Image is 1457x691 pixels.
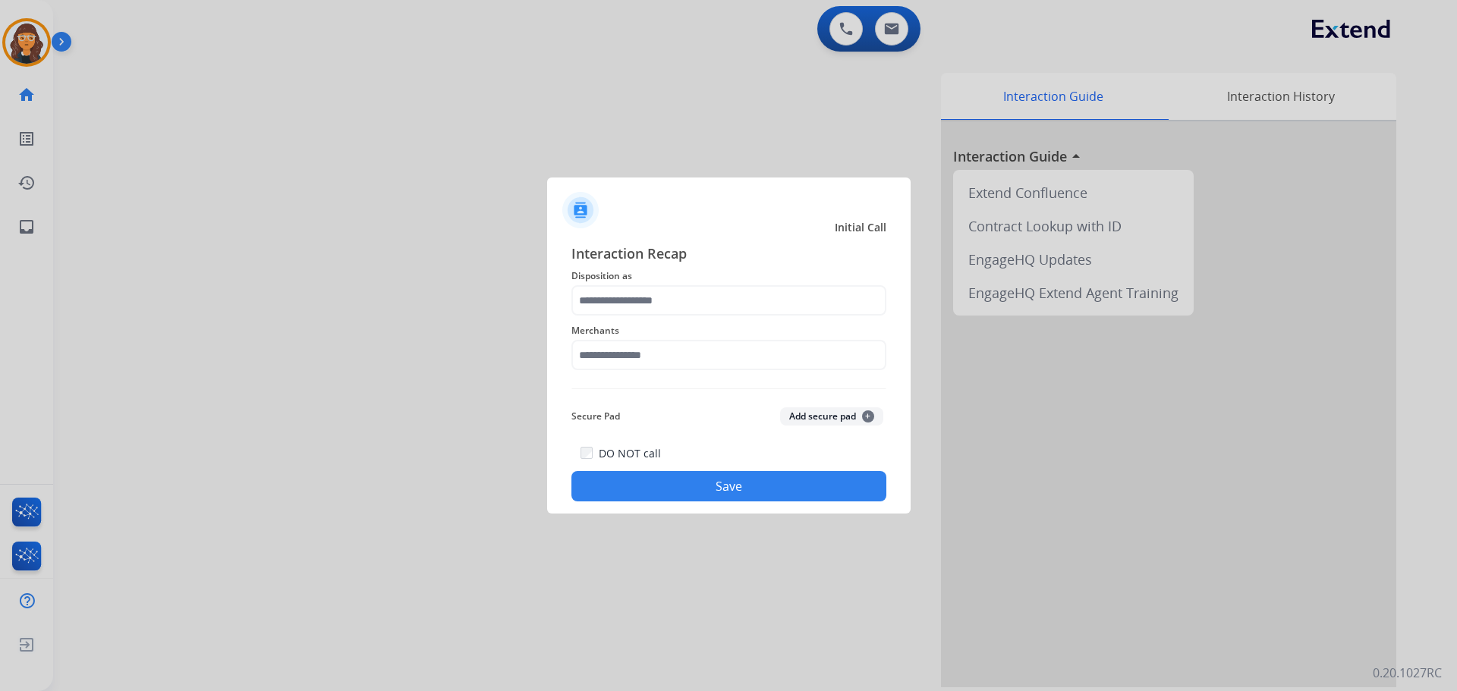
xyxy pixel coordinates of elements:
button: Add secure pad+ [780,407,883,426]
label: DO NOT call [599,446,661,461]
img: contact-recap-line.svg [571,388,886,389]
span: Interaction Recap [571,243,886,267]
span: + [862,410,874,422]
span: Merchants [571,322,886,340]
span: Disposition as [571,267,886,285]
span: Secure Pad [571,407,620,426]
p: 0.20.1027RC [1373,664,1442,682]
img: contactIcon [562,192,599,228]
span: Initial Call [835,220,886,235]
button: Save [571,471,886,501]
